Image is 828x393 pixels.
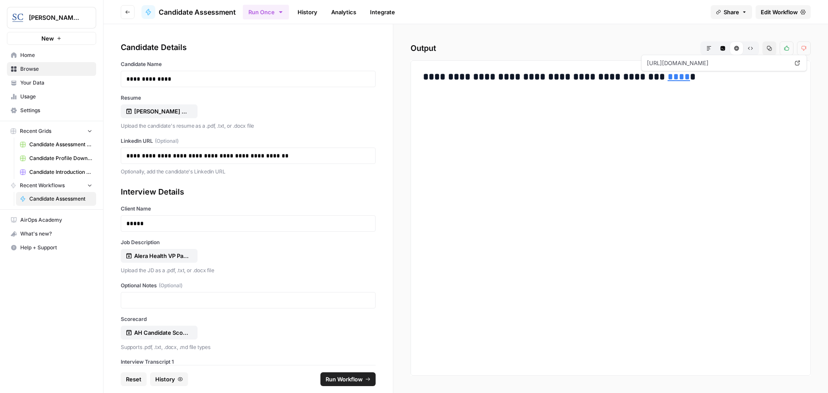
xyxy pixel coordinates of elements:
[155,137,179,145] span: (Optional)
[326,375,363,384] span: Run Workflow
[121,315,376,323] label: Scorecard
[121,326,198,340] button: AH Candidate Scorecard blank.docx
[20,107,92,114] span: Settings
[121,282,376,289] label: Optional Notes
[121,94,376,102] label: Resume
[20,93,92,101] span: Usage
[292,5,323,19] a: History
[711,5,752,19] button: Share
[7,104,96,117] a: Settings
[41,34,54,43] span: New
[7,241,96,255] button: Help + Support
[121,41,376,53] div: Candidate Details
[761,8,798,16] span: Edit Workflow
[7,125,96,138] button: Recent Grids
[126,375,141,384] span: Reset
[134,107,189,116] p: [PERSON_NAME] word.docx
[121,186,376,198] div: Interview Details
[121,239,376,246] label: Job Description
[29,154,92,162] span: Candidate Profile Download Sheet
[411,41,811,55] h2: Output
[7,32,96,45] button: New
[756,5,811,19] a: Edit Workflow
[121,60,376,68] label: Candidate Name
[20,244,92,252] span: Help + Support
[159,282,182,289] span: (Optional)
[121,137,376,145] label: LinkedIn URL
[121,104,198,118] button: [PERSON_NAME] word.docx
[134,328,189,337] p: AH Candidate Scorecard blank.docx
[320,372,376,386] button: Run Workflow
[326,5,361,19] a: Analytics
[7,179,96,192] button: Recent Workflows
[121,372,147,386] button: Reset
[121,167,376,176] p: Optionally, add the candidate's Linkedin URL
[7,7,96,28] button: Workspace: Stanton Chase Nashville
[7,90,96,104] a: Usage
[365,5,400,19] a: Integrate
[7,62,96,76] a: Browse
[7,76,96,90] a: Your Data
[20,79,92,87] span: Your Data
[243,5,289,19] button: Run Once
[7,48,96,62] a: Home
[29,195,92,203] span: Candidate Assessment
[16,151,96,165] a: Candidate Profile Download Sheet
[29,13,81,22] span: [PERSON_NAME] [GEOGRAPHIC_DATA]
[150,372,188,386] button: History
[645,55,790,71] span: [URL][DOMAIN_NAME]
[10,10,25,25] img: Stanton Chase Nashville Logo
[155,375,175,384] span: History
[121,343,376,352] p: Supports .pdf, .txt, .docx, .md file types
[159,7,236,17] span: Candidate Assessment
[16,192,96,206] a: Candidate Assessment
[29,168,92,176] span: Candidate Introduction Download Sheet
[121,122,376,130] p: Upload the candidate's resume as a .pdf, .txt, or .docx file
[20,216,92,224] span: AirOps Academy
[121,249,198,263] button: Alera Health VP Payor Partnerships RECRUITMENT PROFILE [DATE].pdf
[7,227,96,241] button: What's new?
[20,182,65,189] span: Recent Workflows
[724,8,739,16] span: Share
[121,205,376,213] label: Client Name
[121,266,376,275] p: Upload the JD as a .pdf, .txt, or .docx file
[16,165,96,179] a: Candidate Introduction Download Sheet
[7,227,96,240] div: What's new?
[20,127,51,135] span: Recent Grids
[141,5,236,19] a: Candidate Assessment
[134,252,189,260] p: Alera Health VP Payor Partnerships RECRUITMENT PROFILE [DATE].pdf
[29,141,92,148] span: Candidate Assessment Download Sheet
[20,51,92,59] span: Home
[121,358,376,366] label: Interview Transcript 1
[7,213,96,227] a: AirOps Academy
[16,138,96,151] a: Candidate Assessment Download Sheet
[20,65,92,73] span: Browse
